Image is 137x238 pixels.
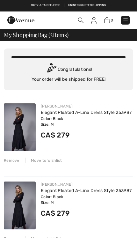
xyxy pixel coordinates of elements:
[4,103,36,151] img: Elegant Pleated A-Line Dress Style 253987
[41,131,70,139] span: CA$ 279
[41,116,133,127] div: Color: Black Size: M
[7,16,34,24] img: 1ère Avenue
[25,158,62,163] div: Move to Wishlist
[111,19,113,23] span: 2
[11,63,126,83] div: Congratulations! Your order will be shipped for FREE!
[122,17,129,23] img: Menu
[41,110,132,115] a: Elegant Pleated A-Line Dress Style 253987
[4,182,36,229] img: Elegant Pleated A-Line Dress Style 253987
[91,17,97,24] img: My Info
[45,63,58,76] img: Congratulation2.svg
[41,209,70,218] span: CA$ 279
[104,17,113,24] a: 2
[41,188,132,193] a: Elegant Pleated A-Line Dress Style 253987
[4,158,19,163] div: Remove
[41,194,133,205] div: Color: Black Size: M
[7,17,34,23] a: 1ère Avenue
[4,32,68,38] span: My Shopping Bag ( Items)
[78,18,83,23] img: Search
[104,17,110,23] img: Shopping Bag
[41,182,133,187] div: [PERSON_NAME]
[50,31,53,38] span: 2
[41,103,133,109] div: [PERSON_NAME]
